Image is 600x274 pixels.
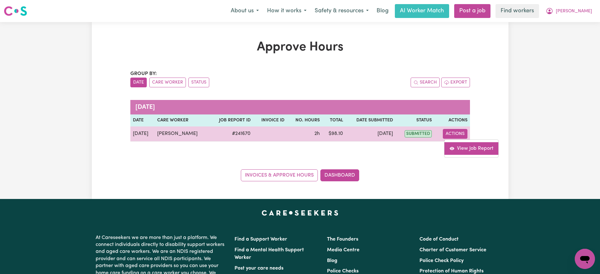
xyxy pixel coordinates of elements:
[130,78,147,87] button: sort invoices by date
[327,258,337,263] a: Blog
[320,169,359,181] a: Dashboard
[575,249,595,269] iframe: Button to launch messaging window
[395,114,434,126] th: Status
[327,269,359,274] a: Police Checks
[346,114,395,126] th: Date Submitted
[130,126,155,142] td: [DATE]
[327,248,359,253] a: Media Centre
[235,237,287,242] a: Find a Support Worker
[441,78,470,87] button: Export
[405,130,432,137] span: submitted
[130,100,470,114] caption: [DATE]
[419,258,464,263] a: Police Check Policy
[556,8,592,15] span: [PERSON_NAME]
[542,4,596,18] button: My Account
[4,4,27,18] a: Careseekers logo
[395,4,449,18] a: AI Worker Match
[241,169,318,181] a: Invoices & Approve Hours
[443,129,467,139] button: Actions
[287,114,322,126] th: No. Hours
[454,4,490,18] a: Post a job
[235,266,283,271] a: Post your care needs
[235,248,304,260] a: Find a Mental Health Support Worker
[130,40,470,55] h1: Approve Hours
[209,114,253,126] th: Job Report ID
[444,142,498,155] a: View job report 241670
[155,126,209,142] td: [PERSON_NAME]
[327,237,358,242] a: The Founders
[155,114,209,126] th: Care worker
[188,78,209,87] button: sort invoices by paid status
[311,4,373,18] button: Safety & resources
[209,126,253,142] td: # 241670
[227,4,263,18] button: About us
[130,71,157,76] span: Group by:
[130,114,155,126] th: Date
[419,237,459,242] a: Code of Conduct
[322,114,346,126] th: Total
[263,4,311,18] button: How it works
[322,126,346,142] td: $ 98.10
[419,269,484,274] a: Protection of Human Rights
[253,114,287,126] th: Invoice ID
[411,78,440,87] button: Search
[149,78,186,87] button: sort invoices by care worker
[373,4,392,18] a: Blog
[4,5,27,17] img: Careseekers logo
[346,126,395,142] td: [DATE]
[496,4,539,18] a: Find workers
[419,248,486,253] a: Charter of Customer Service
[314,131,320,136] span: 2 hours
[444,139,499,158] div: Actions
[434,114,470,126] th: Actions
[262,210,338,215] a: Careseekers home page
